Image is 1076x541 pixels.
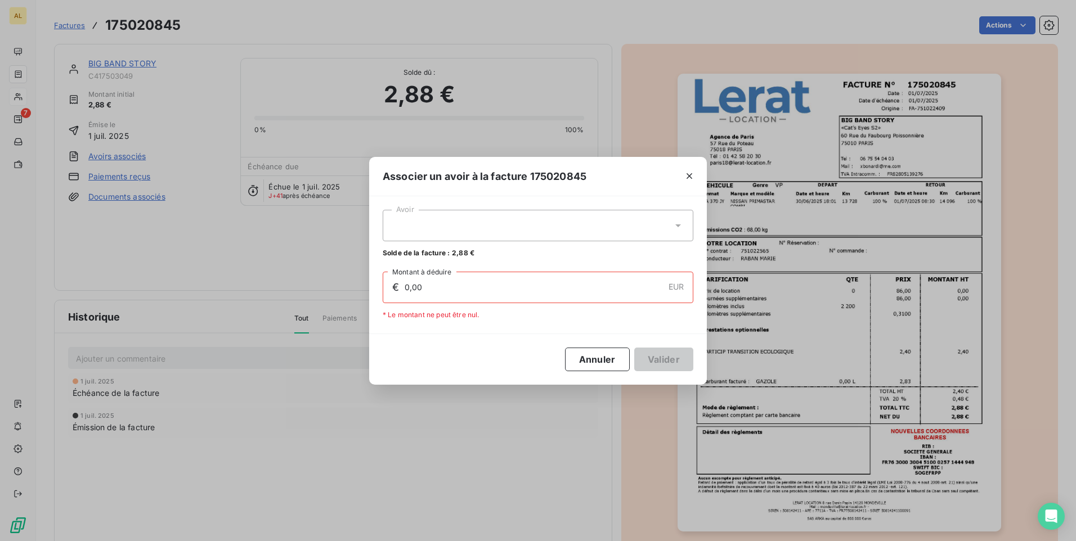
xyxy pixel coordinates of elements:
span: Associer un avoir à la facture 175020845 [383,169,586,184]
button: Valider [634,348,693,371]
button: Annuler [565,348,630,371]
div: Open Intercom Messenger [1038,503,1065,530]
span: 2,88 € [452,248,474,258]
span: Solde de la facture : [383,248,450,258]
span: * Le montant ne peut être nul. [383,310,479,320]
